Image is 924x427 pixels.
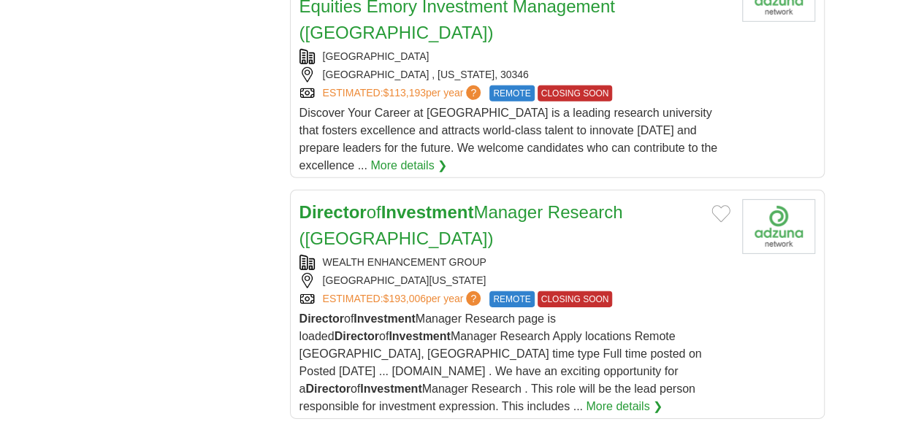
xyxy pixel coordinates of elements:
[489,85,534,101] span: REMOTE
[299,202,623,248] a: DirectorofInvestmentManager Research ([GEOGRAPHIC_DATA])
[383,87,425,99] span: $113,193
[299,49,730,64] div: [GEOGRAPHIC_DATA]
[383,293,425,304] span: $193,006
[299,312,344,325] strong: Director
[299,273,730,288] div: [GEOGRAPHIC_DATA][US_STATE]
[323,291,484,307] a: ESTIMATED:$193,006per year?
[489,291,534,307] span: REMOTE
[742,199,815,254] img: Company logo
[466,85,481,100] span: ?
[299,312,702,412] span: of Manager Research page is loaded of Manager Research Apply locations Remote [GEOGRAPHIC_DATA], ...
[299,202,367,222] strong: Director
[354,312,415,325] strong: Investment
[305,382,350,395] strong: Director
[299,255,730,270] div: WEALTH ENHANCEMENT GROUP
[381,202,474,222] strong: Investment
[538,291,613,307] span: CLOSING SOON
[586,398,663,415] a: More details ❯
[538,85,613,101] span: CLOSING SOON
[299,107,717,172] span: Discover Your Career at [GEOGRAPHIC_DATA] is a leading research university that fosters excellenc...
[360,382,421,395] strong: Investment
[299,67,730,82] div: [GEOGRAPHIC_DATA] , [US_STATE], 30346
[711,205,730,223] button: Add to favorite jobs
[370,157,447,174] a: More details ❯
[466,291,481,306] span: ?
[389,330,450,342] strong: Investment
[323,85,484,101] a: ESTIMATED:$113,193per year?
[335,330,379,342] strong: Director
